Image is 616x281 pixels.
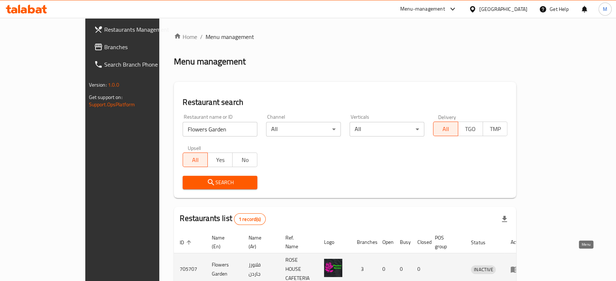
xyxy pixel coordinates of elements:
button: All [433,122,458,136]
label: Delivery [438,114,456,119]
th: Busy [394,231,412,253]
nav: breadcrumb [174,32,516,41]
th: Closed [412,231,429,253]
div: Total records count [234,213,266,225]
span: All [186,155,205,165]
th: Action [504,231,530,253]
span: POS group [435,233,456,251]
label: Upsell [188,145,201,150]
button: All [183,153,208,167]
th: Logo [318,231,351,253]
span: Restaurants Management [104,25,182,34]
a: Search Branch Phone [88,56,188,73]
span: 1.0.0 [108,80,119,90]
span: 1 record(s) [234,216,265,223]
input: Search for restaurant name or ID.. [183,122,257,136]
span: ID [180,238,194,247]
img: Flowers Garden [324,259,342,277]
div: All [266,122,341,136]
span: Yes [211,155,230,165]
span: Branches [104,43,182,51]
span: TMP [486,124,505,134]
th: Branches [351,231,377,253]
th: Open [377,231,394,253]
span: Get support on: [89,92,122,102]
span: All [436,124,455,134]
span: Search Branch Phone [104,60,182,69]
div: [GEOGRAPHIC_DATA] [479,5,527,13]
h2: Menu management [174,56,246,67]
h2: Restaurant search [183,97,507,108]
span: Search [188,178,252,187]
span: M [603,5,607,13]
li: / [200,32,203,41]
span: Name (En) [212,233,234,251]
div: Export file [496,210,513,228]
button: No [232,153,257,167]
span: Name (Ar) [249,233,271,251]
div: All [350,122,424,136]
span: No [235,155,254,165]
button: Yes [207,153,233,167]
a: Support.OpsPlatform [89,100,135,109]
div: Menu-management [400,5,445,13]
button: Search [183,176,257,189]
button: TGO [458,122,483,136]
a: Restaurants Management [88,21,188,38]
span: Version: [89,80,107,90]
a: Branches [88,38,188,56]
h2: Restaurants list [180,213,265,225]
span: TGO [461,124,480,134]
span: Ref. Name [285,233,309,251]
span: Status [471,238,495,247]
button: TMP [483,122,508,136]
span: Menu management [206,32,254,41]
span: INACTIVE [471,265,496,274]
